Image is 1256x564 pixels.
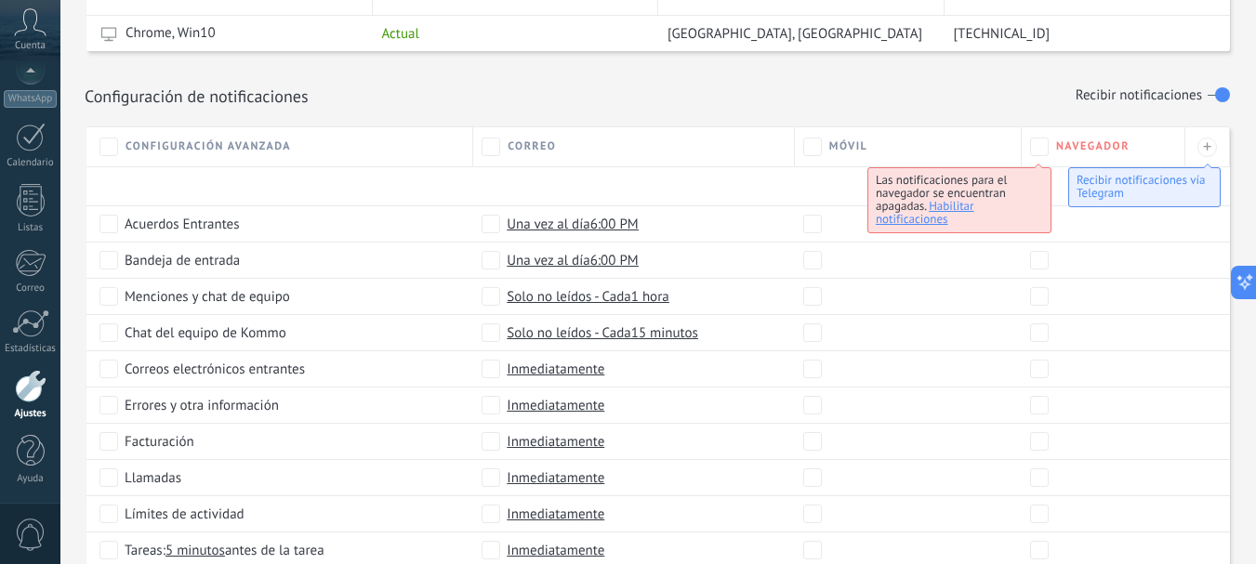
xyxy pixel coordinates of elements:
[507,541,604,559] span: Inmediatamente
[507,215,638,233] span: Una vez al día
[945,16,1217,51] div: 95.173.216.111
[125,432,194,451] span: Facturación
[829,139,868,153] span: Móvil
[4,408,58,420] div: Ajustes
[4,343,58,355] div: Estadísticas
[125,323,286,342] span: Chat del equipo de Kommo
[631,287,669,306] span: 1 hora
[125,251,240,269] span: Bandeja de entrada
[4,90,57,108] div: WhatsApp
[507,505,604,523] span: Inmediatamente
[590,251,639,269] span: 6:00 PM
[668,25,922,43] span: [GEOGRAPHIC_DATA], [GEOGRAPHIC_DATA]
[507,323,698,342] span: Solo no leídos - Cada
[4,473,58,485] div: Ayuda
[126,24,216,43] span: Chrome, Win10
[165,541,225,559] span: 5 minutos
[507,251,638,269] span: Una vez al día
[508,139,556,153] span: Correo
[590,215,639,233] span: 6:00 PM
[15,40,46,52] span: Cuenta
[382,25,419,43] span: Actual
[954,25,1051,43] span: [TECHNICAL_ID]
[4,157,58,169] div: Calendario
[125,215,240,233] span: Acuerdos Entrantes
[85,85,309,107] h1: Configuración de notificaciones
[507,287,668,306] span: Solo no leídos - Cada
[125,468,181,487] span: Llamadas
[125,396,279,414] span: Errores y otra información
[4,222,58,234] div: Listas
[876,198,974,227] span: Habilitar notificaciones
[1056,139,1130,153] span: Navegador
[125,360,305,378] span: Correos electrónicos entrantes
[876,172,1007,214] span: Las notificaciones para el navegador se encuentran apagadas.
[507,468,604,487] span: Inmediatamente
[1076,88,1202,104] h1: Recibir notificaciones
[507,396,604,414] span: Inmediatamente
[126,139,291,153] span: Configuración avanzada
[125,505,245,523] span: Límites de actividad
[125,541,324,559] span: Tareas: antes de la tarea
[507,432,604,451] span: Inmediatamente
[507,360,604,378] span: Inmediatamente
[1197,138,1217,157] div: +
[1077,172,1205,201] span: Recibir notificaciones vía Telegram
[631,323,698,342] span: 15 minutos
[125,287,290,306] span: Menciones y chat de equipo
[658,16,935,51] div: Dallas, United States
[4,282,58,295] div: Correo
